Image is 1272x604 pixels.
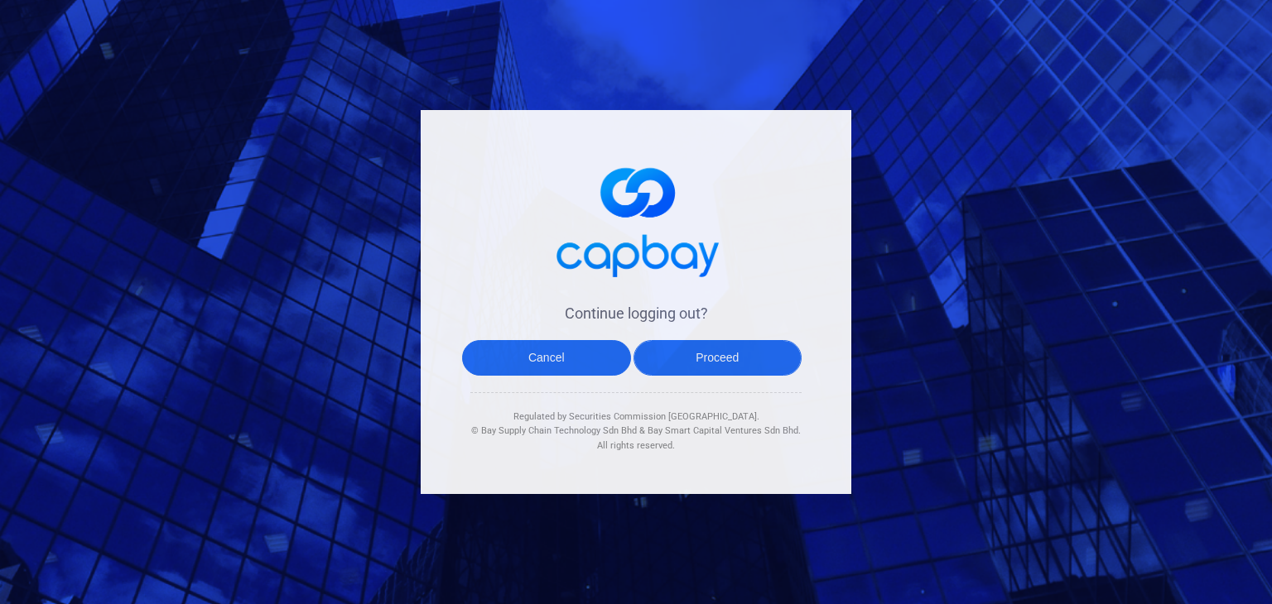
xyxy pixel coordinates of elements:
[634,340,802,376] button: Proceed
[545,151,727,287] img: logo
[471,425,637,436] span: © Bay Supply Chain Technology Sdn Bhd
[648,425,801,436] span: Bay Smart Capital Ventures Sdn Bhd.
[470,304,802,324] h4: Continue logging out?
[462,340,631,376] button: Cancel
[470,393,802,453] div: Regulated by Securities Commission [GEOGRAPHIC_DATA]. & All rights reserved.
